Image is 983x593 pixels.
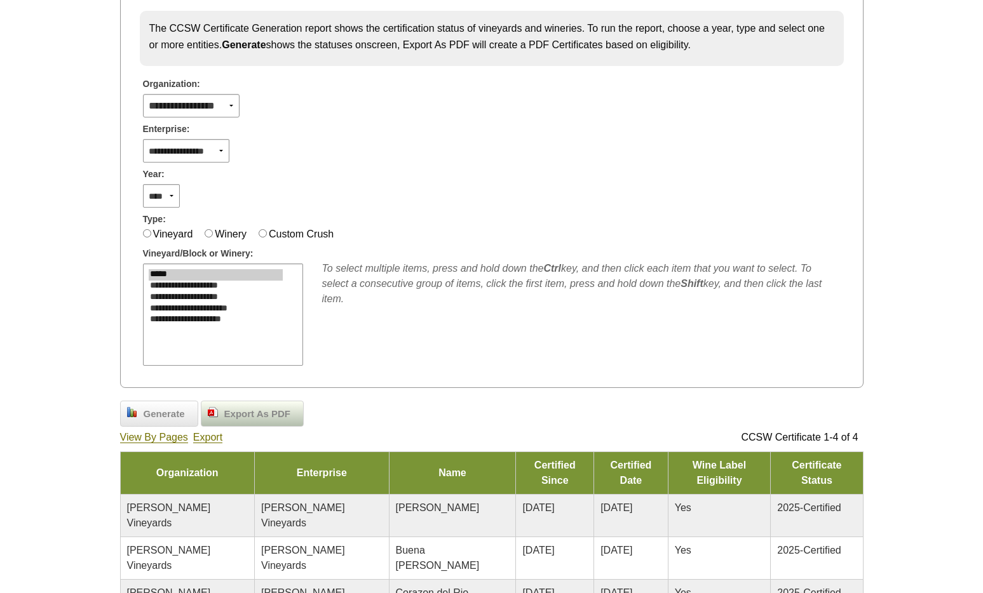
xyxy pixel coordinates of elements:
[322,261,841,307] div: To select multiple items, press and hold down the key, and then click each item that you want to ...
[120,401,198,427] a: Generate
[741,432,858,443] span: CCSW Certificate 1-4 of 4
[269,229,334,239] label: Custom Crush
[143,77,200,91] span: Organization:
[396,502,480,513] span: [PERSON_NAME]
[543,263,561,274] b: Ctrl
[396,545,480,571] span: Buena [PERSON_NAME]
[675,545,691,556] span: Yes
[522,545,554,556] span: [DATE]
[261,545,345,571] span: [PERSON_NAME] Vineyards
[777,502,841,513] span: 2025-Certified
[127,545,211,571] span: [PERSON_NAME] Vineyards
[143,213,166,226] span: Type:
[215,229,247,239] label: Winery
[143,123,190,136] span: Enterprise:
[218,407,297,422] span: Export As PDF
[127,502,211,528] span: [PERSON_NAME] Vineyards
[201,401,304,427] a: Export As PDF
[153,229,193,239] label: Vineyard
[143,168,165,181] span: Year:
[120,451,255,494] td: Organization
[222,39,266,50] strong: Generate
[681,278,703,289] b: Shift
[777,545,841,556] span: 2025-Certified
[261,502,345,528] span: [PERSON_NAME] Vineyards
[255,451,390,494] td: Enterprise
[516,451,594,494] td: Certified Since
[675,502,691,513] span: Yes
[208,407,218,417] img: doc_pdf.png
[149,20,834,53] p: The CCSW Certificate Generation report shows the certification status of vineyards and wineries. ...
[600,502,632,513] span: [DATE]
[668,451,771,494] td: Wine Label Eligibility
[143,247,254,260] span: Vineyard/Block or Winery:
[137,407,191,422] span: Generate
[127,407,137,417] img: chart_bar.png
[522,502,554,513] span: [DATE]
[389,451,516,494] td: Name
[193,432,222,443] a: Export
[600,545,632,556] span: [DATE]
[120,432,188,443] a: View By Pages
[771,451,863,494] td: Certificate Status
[594,451,668,494] td: Certified Date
